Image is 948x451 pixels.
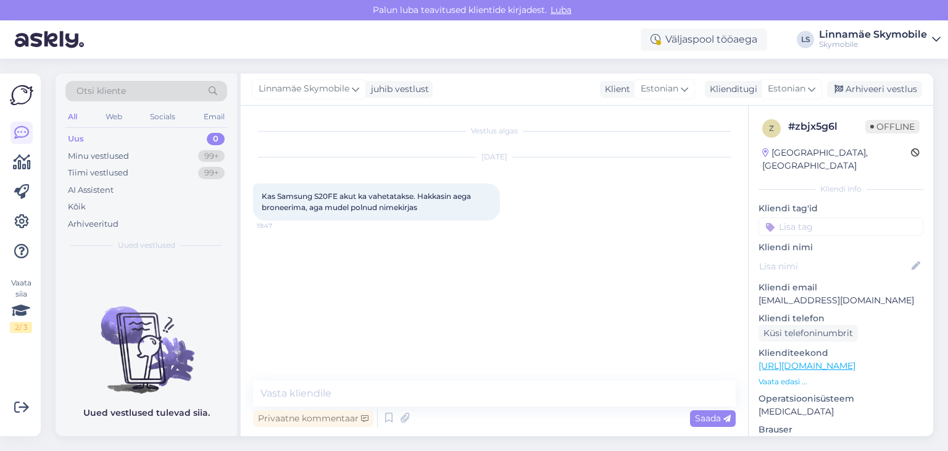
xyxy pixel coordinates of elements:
div: All [65,109,80,125]
p: [EMAIL_ADDRESS][DOMAIN_NAME] [759,294,923,307]
div: Klient [600,83,630,96]
p: Kliendi email [759,281,923,294]
p: [MEDICAL_DATA] [759,405,923,418]
div: Email [201,109,227,125]
div: Küsi telefoninumbrit [759,325,858,342]
div: [DATE] [253,151,736,162]
p: Klienditeekond [759,347,923,360]
span: Uued vestlused [118,240,175,251]
p: Kliendi tag'id [759,202,923,215]
div: juhib vestlust [366,83,429,96]
div: Arhiveeritud [68,218,118,230]
span: Saada [695,413,731,424]
div: Minu vestlused [68,150,129,162]
input: Lisa tag [759,217,923,236]
div: 99+ [198,167,225,179]
div: Kliendi info [759,183,923,195]
div: Väljaspool tööaega [641,28,767,51]
img: No chats [56,284,237,395]
div: Linnamäe Skymobile [819,30,927,40]
a: Linnamäe SkymobileSkymobile [819,30,941,49]
span: z [769,124,774,133]
p: Brauser [759,423,923,436]
span: Luba [547,4,575,15]
div: [GEOGRAPHIC_DATA], [GEOGRAPHIC_DATA] [762,146,911,172]
div: 0 [207,133,225,145]
div: Skymobile [819,40,927,49]
div: Arhiveeri vestlus [827,81,922,98]
div: Vestlus algas [253,125,736,137]
div: Socials [148,109,178,125]
div: LS [797,31,814,48]
div: Tiimi vestlused [68,167,128,179]
p: Operatsioonisüsteem [759,392,923,405]
span: Estonian [641,82,678,96]
p: Uued vestlused tulevad siia. [83,407,210,419]
p: Kliendi telefon [759,312,923,325]
span: Otsi kliente [77,85,126,98]
p: Vaata edasi ... [759,376,923,387]
span: Linnamäe Skymobile [259,82,349,96]
div: Uus [68,133,84,145]
input: Lisa nimi [759,259,909,273]
a: [URL][DOMAIN_NAME] [759,360,855,371]
div: Privaatne kommentaar [253,410,373,427]
div: 99+ [198,150,225,162]
span: 19:47 [257,221,303,230]
div: # zbjx5g6l [788,119,865,134]
div: Vaata siia [10,277,32,333]
p: Kliendi nimi [759,241,923,254]
div: Klienditugi [705,83,757,96]
div: AI Assistent [68,184,114,196]
span: Estonian [768,82,805,96]
img: Askly Logo [10,83,33,107]
span: Kas Samsung S20FE akut ka vahetatakse. Hakkasin aega broneerima, aga mudel polnud nimekirjas [262,192,473,212]
div: 2 / 3 [10,322,32,333]
div: Web [103,109,125,125]
span: Offline [865,120,920,133]
div: Kõik [68,201,86,213]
